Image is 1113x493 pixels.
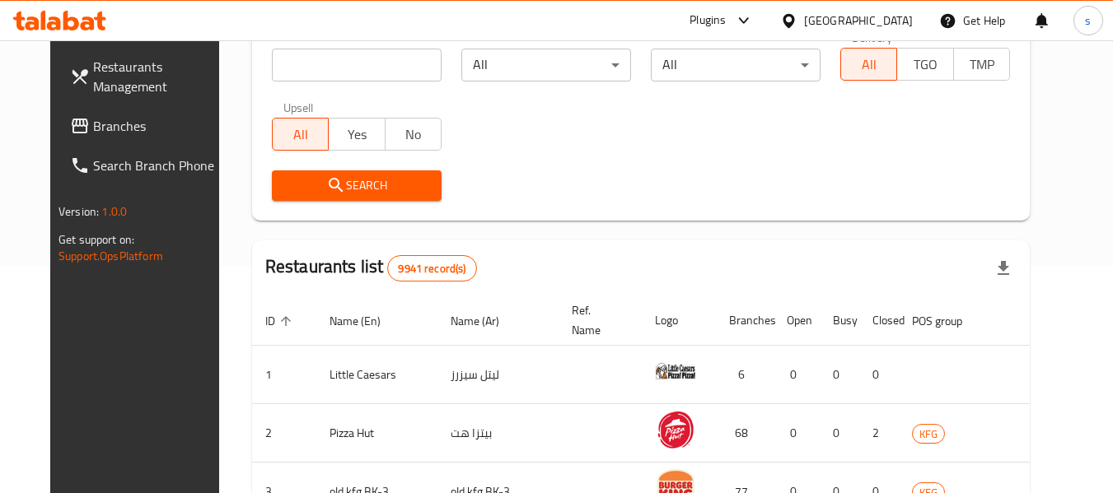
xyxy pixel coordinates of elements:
[265,311,297,331] span: ID
[859,295,899,346] th: Closed
[716,404,774,463] td: 68
[272,49,442,81] input: Search for restaurant name or ID..
[252,346,316,404] td: 1
[279,123,322,147] span: All
[285,175,428,196] span: Search
[961,53,1003,77] span: TMP
[283,101,314,113] label: Upsell
[451,311,521,331] span: Name (Ar)
[437,346,559,404] td: ليتل سيزرز
[316,404,437,463] td: Pizza Hut
[392,123,435,147] span: No
[316,346,437,404] td: Little Caesars
[93,116,223,136] span: Branches
[804,12,913,30] div: [GEOGRAPHIC_DATA]
[57,47,236,106] a: Restaurants Management
[437,404,559,463] td: بيتزا هت
[953,48,1010,81] button: TMP
[716,295,774,346] th: Branches
[272,118,329,151] button: All
[1085,12,1091,30] span: s
[840,48,897,81] button: All
[328,118,385,151] button: Yes
[774,295,820,346] th: Open
[859,346,899,404] td: 0
[848,53,891,77] span: All
[896,48,953,81] button: TGO
[820,346,859,404] td: 0
[572,300,622,340] span: Ref. Name
[852,31,893,43] label: Delivery
[774,346,820,404] td: 0
[93,156,223,175] span: Search Branch Phone
[655,351,696,392] img: Little Caesars
[904,53,947,77] span: TGO
[774,404,820,463] td: 0
[388,261,475,277] span: 9941 record(s)
[387,255,476,281] div: Total records count
[265,254,477,281] h2: Restaurants list
[57,106,236,146] a: Branches
[335,123,378,147] span: Yes
[913,425,944,444] span: KFG
[461,49,631,81] div: All
[651,49,821,81] div: All
[642,295,716,346] th: Logo
[57,146,236,185] a: Search Branch Phone
[912,311,984,331] span: POS group
[101,201,127,222] span: 1.0.0
[272,170,442,201] button: Search
[820,295,859,346] th: Busy
[330,311,402,331] span: Name (En)
[252,404,316,463] td: 2
[385,118,442,151] button: No
[655,409,696,450] img: Pizza Hut
[690,11,726,30] div: Plugins
[58,229,134,250] span: Get support on:
[93,57,223,96] span: Restaurants Management
[859,404,899,463] td: 2
[716,346,774,404] td: 6
[58,201,99,222] span: Version:
[58,245,163,267] a: Support.OpsPlatform
[984,249,1023,288] div: Export file
[820,404,859,463] td: 0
